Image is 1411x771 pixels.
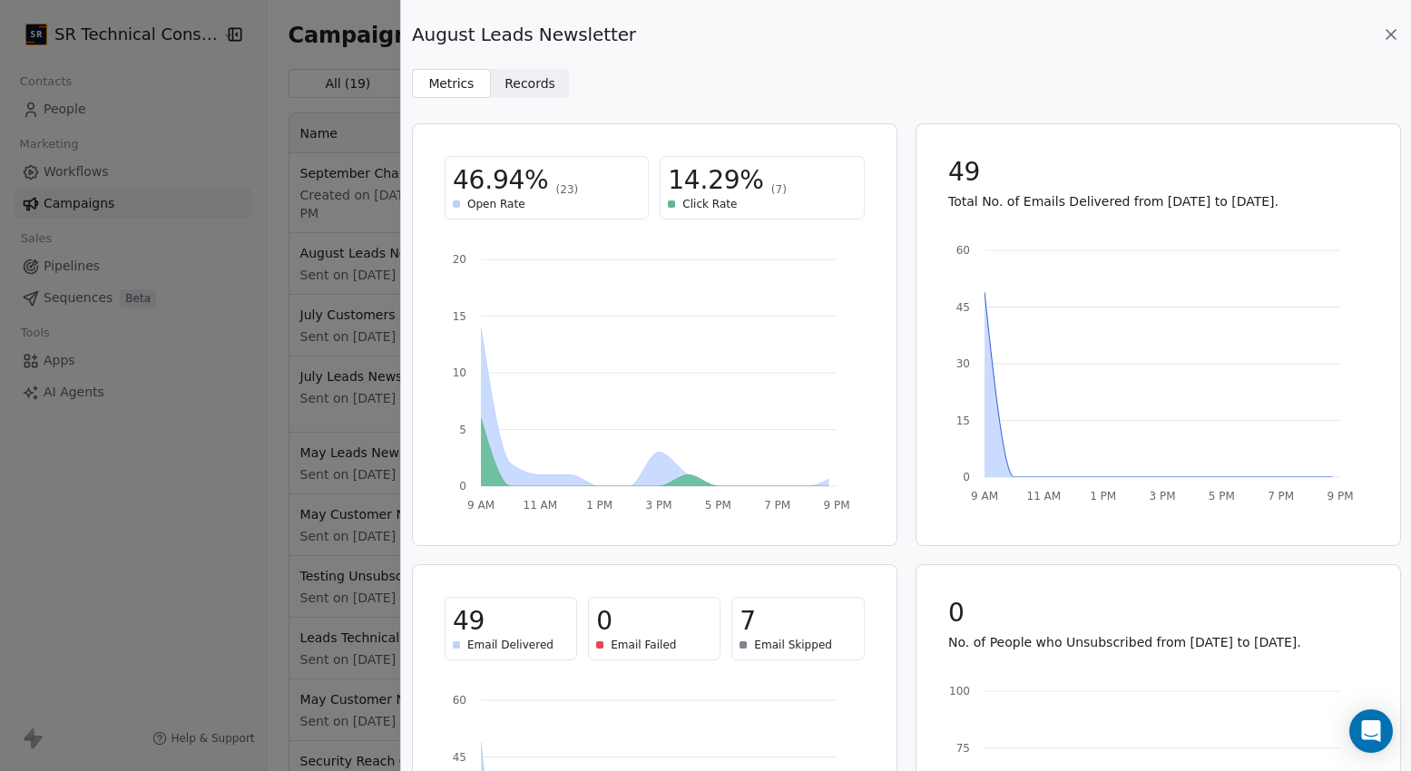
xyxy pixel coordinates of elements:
[1208,490,1234,503] tspan: 5 PM
[556,182,579,197] span: (23)
[453,253,466,266] tspan: 20
[948,633,1368,651] p: No. of People who Unsubscribed from [DATE] to [DATE].
[453,366,466,379] tspan: 10
[682,197,737,211] span: Click Rate
[1090,490,1116,503] tspan: 1 PM
[705,499,731,512] tspan: 5 PM
[453,694,466,707] tspan: 60
[963,471,970,483] tspan: 0
[1327,490,1353,503] tspan: 9 PM
[1149,490,1175,503] tspan: 3 PM
[970,490,997,503] tspan: 9 AM
[754,638,832,652] span: Email Skipped
[948,597,965,629] span: 0
[459,424,466,436] tspan: 5
[505,74,555,93] span: Records
[459,480,466,493] tspan: 0
[955,244,969,257] tspan: 60
[467,638,554,652] span: Email Delivered
[955,742,969,755] tspan: 75
[453,164,549,197] span: 46.94%
[467,197,525,211] span: Open Rate
[823,499,849,512] tspan: 9 PM
[1268,490,1294,503] tspan: 7 PM
[596,605,612,638] span: 0
[586,499,612,512] tspan: 1 PM
[668,164,764,197] span: 14.29%
[467,499,495,512] tspan: 9 AM
[764,499,790,512] tspan: 7 PM
[412,22,636,47] span: August Leads Newsletter
[611,638,676,652] span: Email Failed
[453,751,466,764] tspan: 45
[645,499,671,512] tspan: 3 PM
[1026,490,1061,503] tspan: 11 AM
[453,605,485,638] span: 49
[955,301,969,314] tspan: 45
[771,182,787,197] span: (7)
[949,685,970,698] tspan: 100
[1349,709,1393,753] div: Open Intercom Messenger
[948,192,1368,210] p: Total No. of Emails Delivered from [DATE] to [DATE].
[955,415,969,427] tspan: 15
[453,310,466,323] tspan: 15
[948,156,980,189] span: 49
[955,357,969,370] tspan: 30
[740,605,756,638] span: 7
[524,499,558,512] tspan: 11 AM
